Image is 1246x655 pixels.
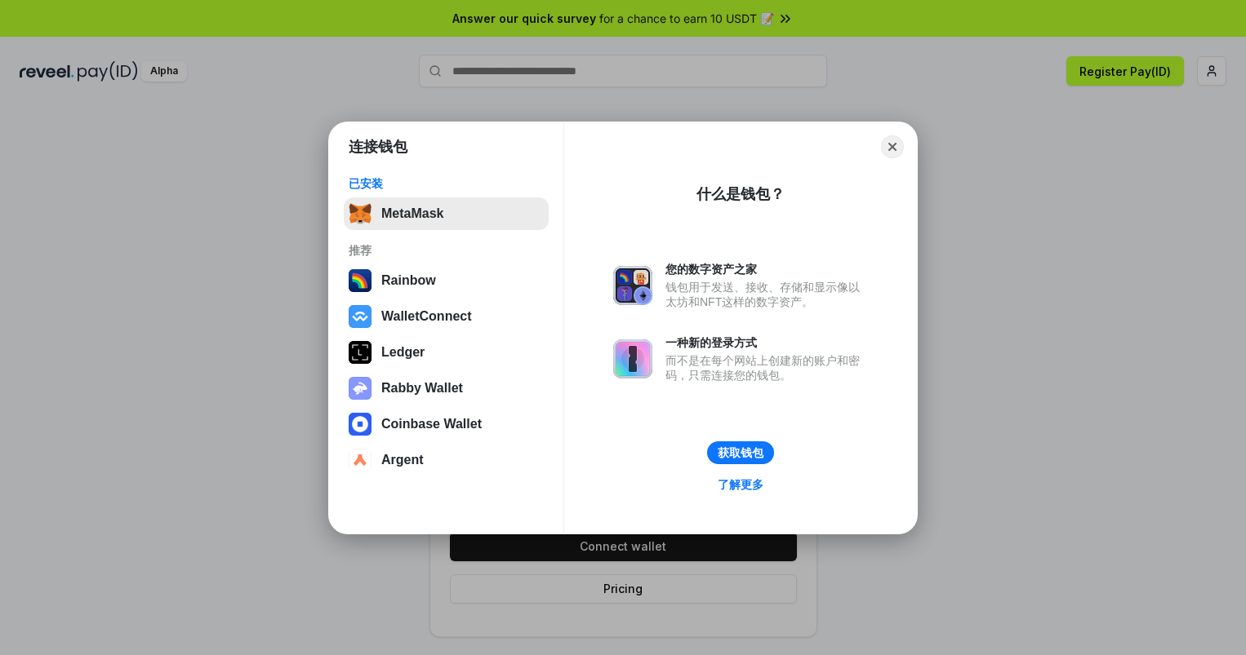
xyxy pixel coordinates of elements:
button: Ledger [344,336,549,369]
div: 了解更多 [718,477,763,492]
div: 一种新的登录方式 [665,335,868,350]
button: 获取钱包 [707,441,774,464]
div: 您的数字资产之家 [665,262,868,277]
div: 已安装 [349,176,544,191]
div: MetaMask [381,206,443,221]
img: svg+xml,%3Csvg%20xmlns%3D%22http%3A%2F%2Fwww.w3.org%2F2000%2Fsvg%22%20fill%3D%22none%22%20viewBox... [613,266,652,305]
button: Rabby Wallet [344,372,549,405]
img: svg+xml,%3Csvg%20width%3D%2228%22%20height%3D%2228%22%20viewBox%3D%220%200%2028%2028%22%20fill%3D... [349,449,372,471]
img: svg+xml,%3Csvg%20width%3D%2228%22%20height%3D%2228%22%20viewBox%3D%220%200%2028%2028%22%20fill%3D... [349,305,372,328]
button: WalletConnect [344,300,549,333]
img: svg+xml,%3Csvg%20width%3D%2228%22%20height%3D%2228%22%20viewBox%3D%220%200%2028%2028%22%20fill%3D... [349,413,372,436]
div: 什么是钱包？ [696,184,785,204]
button: Argent [344,444,549,476]
div: Ledger [381,345,425,360]
div: Coinbase Wallet [381,417,482,432]
h1: 连接钱包 [349,137,407,157]
button: Close [881,135,904,158]
button: Coinbase Wallet [344,408,549,440]
div: 获取钱包 [718,445,763,460]
img: svg+xml,%3Csvg%20xmlns%3D%22http%3A%2F%2Fwww.w3.org%2F2000%2Fsvg%22%20fill%3D%22none%22%20viewBox... [349,377,372,400]
div: Rabby Wallet [381,381,463,396]
button: Rainbow [344,264,549,297]
img: svg+xml,%3Csvg%20fill%3D%22none%22%20height%3D%2233%22%20viewBox%3D%220%200%2035%2033%22%20width%... [349,202,372,225]
div: 推荐 [349,243,544,258]
img: svg+xml,%3Csvg%20xmlns%3D%22http%3A%2F%2Fwww.w3.org%2F2000%2Fsvg%22%20width%3D%2228%22%20height%3... [349,341,372,364]
button: MetaMask [344,197,549,230]
div: Rainbow [381,273,436,288]
img: svg+xml,%3Csvg%20width%3D%22120%22%20height%3D%22120%22%20viewBox%3D%220%200%20120%20120%22%20fil... [349,269,372,292]
div: 而不是在每个网站上创建新的账户和密码，只需连接您的钱包。 [665,353,868,383]
div: Argent [381,453,424,467]
img: svg+xml,%3Csvg%20xmlns%3D%22http%3A%2F%2Fwww.w3.org%2F2000%2Fsvg%22%20fill%3D%22none%22%20viewBox... [613,339,652,378]
a: 了解更多 [708,474,773,495]
div: 钱包用于发送、接收、存储和显示像以太坊和NFT这样的数字资产。 [665,280,868,309]
div: WalletConnect [381,309,472,324]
